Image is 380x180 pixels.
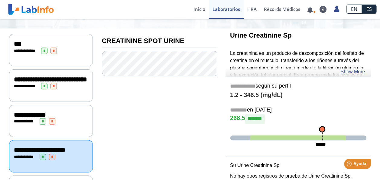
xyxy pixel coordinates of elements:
[340,68,365,75] a: Show More
[247,6,257,12] span: HRA
[230,114,366,123] h4: 268.5
[102,37,184,45] b: CREATININE SPOT URINE
[230,162,366,169] p: Su Urine Creatinine Sp
[230,83,366,90] h5: según su perfil
[346,5,362,14] a: EN
[362,5,376,14] a: ES
[230,92,366,99] h4: 1.2 - 346.5 (mg/dL)
[230,50,366,86] p: La creatinina es un producto de descomposición del fosfato de creatina en el músculo, transferido...
[230,32,292,39] b: Urine Creatinine Sp
[326,156,373,173] iframe: Help widget launcher
[230,107,366,114] h5: en [DATE]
